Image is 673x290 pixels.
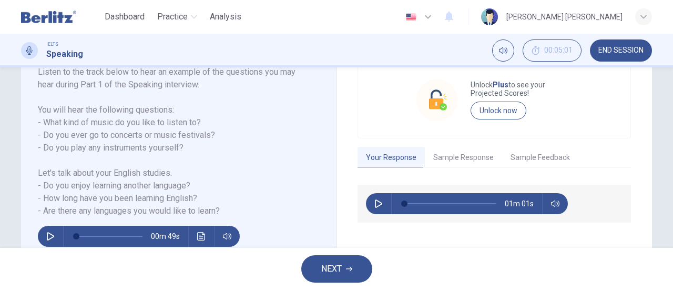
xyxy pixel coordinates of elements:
button: Analysis [206,7,246,26]
span: IELTS [46,41,58,48]
img: en [404,13,417,21]
span: END SESSION [598,46,644,55]
button: Sample Response [425,147,502,169]
button: Unlock now [471,102,526,119]
button: Sample Feedback [502,147,578,169]
img: Berlitz Latam logo [21,6,76,27]
button: 00:05:01 [523,39,582,62]
div: Mute [492,39,514,62]
span: 01m 01s [505,193,542,214]
img: Profile picture [481,8,498,25]
button: Practice [153,7,201,26]
button: NEXT [301,255,372,283]
button: Your Response [358,147,425,169]
div: [PERSON_NAME] [PERSON_NAME] [506,11,623,23]
strong: Plus [493,81,508,89]
button: Click to see the audio transcription [193,226,210,247]
h6: Listen to the track below to hear an example of the questions you may hear during Part 1 of the S... [38,66,307,217]
div: Hide [523,39,582,62]
button: END SESSION [590,39,652,62]
span: 00:05:01 [544,46,573,55]
div: basic tabs example [358,147,631,169]
span: Dashboard [105,11,145,23]
span: NEXT [321,262,342,276]
span: Analysis [210,11,241,23]
a: Berlitz Latam logo [21,6,100,27]
p: Unlock to see your Projected Scores! [471,81,573,97]
button: Dashboard [100,7,149,26]
span: 00m 49s [151,226,188,247]
h1: Speaking [46,48,83,61]
span: Practice [157,11,188,23]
